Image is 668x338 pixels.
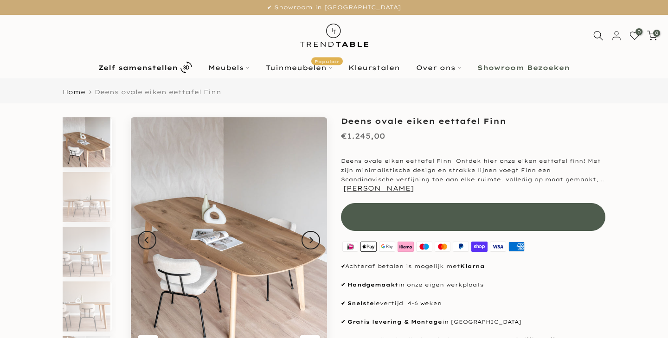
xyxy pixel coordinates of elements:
strong: Snelste [347,300,374,306]
a: TuinmeubelenPopulair [258,62,340,73]
img: visa [489,240,507,253]
strong: ✔ [341,263,345,269]
span: 0 [653,30,660,37]
img: eettafel deens ovaal eikenhout Finn detail 1 [63,281,110,332]
a: Kleurstalen [340,62,408,73]
b: Zelf samenstellen [98,64,178,71]
span: 0 [636,28,642,35]
div: €1.245,00 [341,129,385,143]
p: ✔ Showroom in [GEOGRAPHIC_DATA] [12,2,656,13]
strong: ✔ [341,281,345,288]
img: eettafel deens ovaal eikenhout Finn zijkant [63,227,110,277]
p: in [GEOGRAPHIC_DATA] [341,318,605,327]
img: american express [507,240,526,253]
iframe: toggle-frame [1,291,47,337]
a: 0 [647,31,657,41]
a: Showroom Bezoeken [469,62,578,73]
img: eettafel deens ovaal eikenhout Finn [63,117,110,167]
strong: Klarna [460,263,485,269]
strong: ✔ [341,319,345,325]
img: eettafel deens ovaal eikenhout Finn voorkant [63,172,110,222]
button: Next [302,231,320,249]
img: trend-table [294,15,375,56]
a: Over ons [408,62,469,73]
span: Deens ovale eiken eettafel Finn [95,88,221,96]
button: [PERSON_NAME] [343,184,414,192]
img: paypal [452,240,470,253]
img: klarna [396,240,415,253]
a: Home [63,89,85,95]
strong: ✔ [341,300,345,306]
strong: Handgemaakt [347,281,398,288]
img: apple pay [360,240,378,253]
h1: Deens ovale eiken eettafel Finn [341,117,605,125]
strong: Gratis levering & Montage [347,319,442,325]
img: shopify pay [470,240,489,253]
p: Achteraf betalen is mogelijk met [341,262,605,271]
button: Previous [138,231,156,249]
img: ideal [341,240,360,253]
p: levertijd 4-6 weken [341,299,605,308]
p: in onze eigen werkplaats [341,281,605,290]
a: Zelf samenstellen [90,59,200,76]
span: Populair [311,57,343,65]
a: Meubels [200,62,258,73]
p: Deens ovale eiken eettafel Finn Ontdek hier onze eiken eettafel finn! Met zijn minimalistische de... [341,157,605,194]
a: 0 [629,31,640,41]
img: maestro [415,240,433,253]
b: Showroom Bezoeken [477,64,570,71]
img: google pay [378,240,397,253]
img: master [433,240,452,253]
